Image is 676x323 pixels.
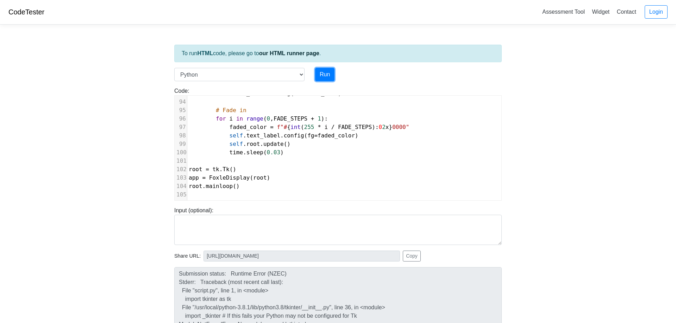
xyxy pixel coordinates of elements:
[175,115,187,123] div: 96
[189,183,240,189] span: . ()
[212,166,219,173] span: tk
[175,98,187,106] div: 94
[189,115,328,122] span: ( , ):
[318,132,355,139] span: faded_color
[318,115,321,122] span: 1
[392,124,409,130] span: 0000"
[216,115,226,122] span: for
[216,107,246,114] span: # Fade in
[246,141,260,147] span: root
[253,174,267,181] span: root
[189,124,409,130] span: { ( ): }
[259,50,319,56] a: our HTML runner page
[270,124,274,130] span: =
[175,123,187,131] div: 97
[230,115,233,122] span: i
[246,149,263,156] span: sleep
[175,165,187,174] div: 102
[539,6,588,18] a: Assessment Tool
[189,166,202,173] span: root
[175,148,187,157] div: 100
[589,6,612,18] a: Widget
[189,174,270,181] span: ( )
[645,5,668,19] a: Login
[311,115,314,122] span: +
[230,149,243,156] span: time
[236,115,243,122] span: in
[324,124,328,130] span: i
[338,124,372,130] span: FADE_STEPS
[206,183,233,189] span: mainloop
[175,106,187,115] div: 95
[403,251,421,261] button: Copy
[175,140,187,148] div: 99
[8,8,44,16] a: CodeTester
[314,132,318,139] span: =
[274,115,307,122] span: FADE_STEPS
[331,124,335,130] span: /
[379,124,382,130] span: 0
[246,115,263,122] span: range
[206,166,209,173] span: =
[263,141,284,147] span: update
[169,87,507,201] div: Code:
[202,174,206,181] span: =
[223,166,229,173] span: Tk
[189,183,202,189] span: root
[284,132,304,139] span: config
[174,252,201,260] span: Share URL:
[189,174,199,181] span: app
[382,124,386,130] span: 2
[175,131,187,140] div: 98
[307,132,314,139] span: fg
[189,141,290,147] span: . . ()
[189,149,284,156] span: . ( )
[204,251,400,261] input: No share available yet
[189,166,236,173] span: . ()
[175,174,187,182] div: 103
[267,149,281,156] span: 0.03
[386,124,389,130] span: x
[175,157,187,165] div: 101
[614,6,639,18] a: Contact
[209,174,250,181] span: FoxleDisplay
[277,124,287,130] span: f"#
[315,68,334,81] button: Run
[175,182,187,190] div: 104
[230,132,243,139] span: self
[169,206,507,245] div: Input (optional):
[290,124,301,130] span: int
[175,190,187,199] div: 105
[304,124,314,130] span: 255
[189,132,358,139] span: . . ( )
[246,132,280,139] span: text_label
[230,124,267,130] span: faded_color
[267,115,270,122] span: 0
[197,50,213,56] strong: HTML
[174,45,502,62] div: To run code, please go to .
[230,141,243,147] span: self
